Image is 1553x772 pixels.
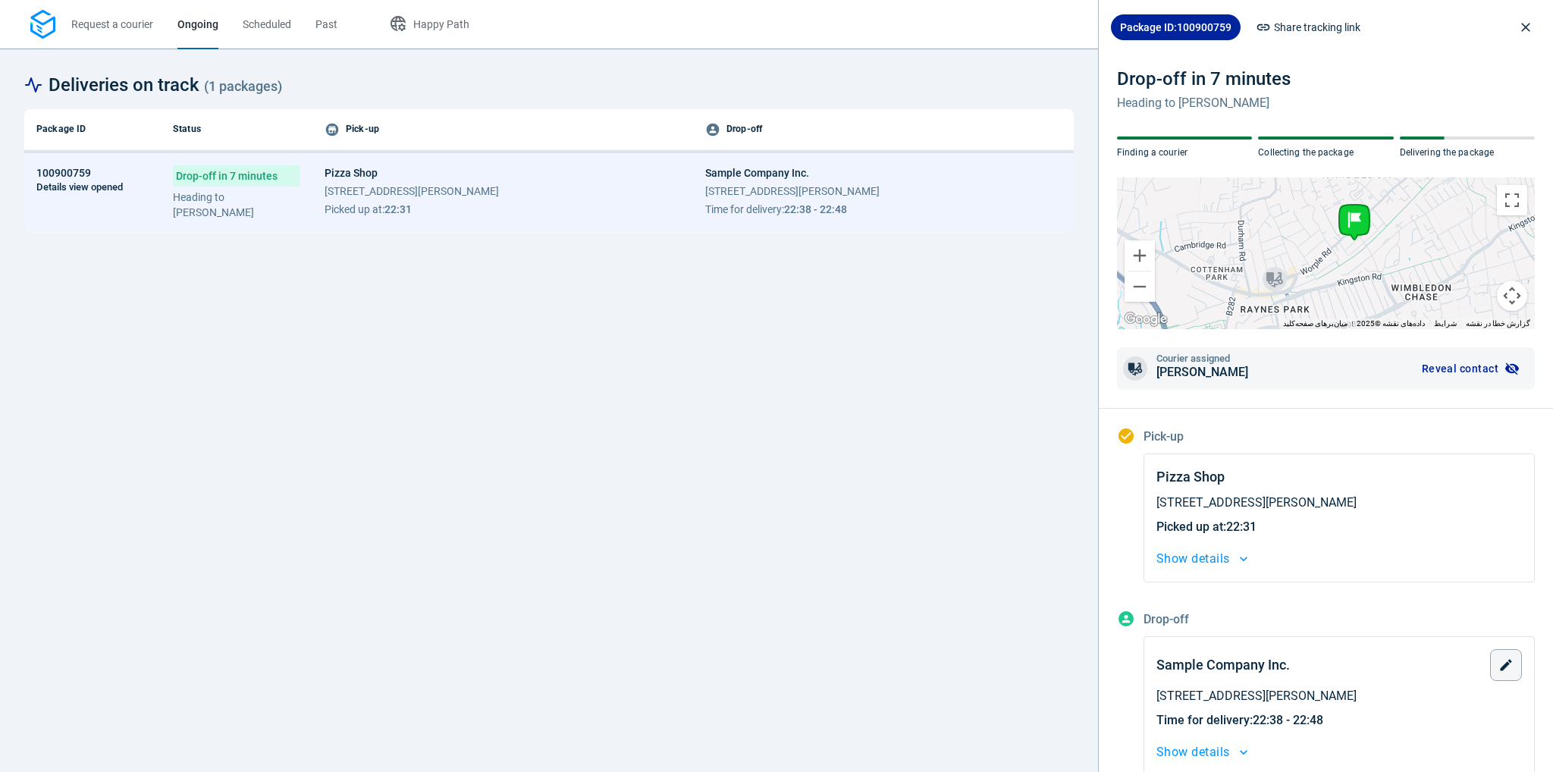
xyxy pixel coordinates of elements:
[24,109,161,150] th: Package ID
[325,165,499,180] span: Pizza Shop
[1125,271,1155,302] button: دورنمایی کردن
[1117,146,1252,159] p: Finding a courier
[325,184,499,199] span: [STREET_ADDRESS][PERSON_NAME]
[1434,319,1457,328] a: شرایط
[413,18,469,30] span: Happy Path
[1466,319,1530,328] a: گزارش خطا در نقشه
[1120,20,1231,35] span: Package ID: 100900759
[177,18,218,30] span: Ongoing
[1144,612,1189,626] span: Drop-off
[315,18,337,30] span: Past
[1121,309,1171,329] a: ‏این منطقه را در Google Maps باز کنید (پنجره جدیدی باز می‌شود)
[705,165,880,180] span: Sample Company Inc.
[784,203,847,215] span: 22:38 - 22:48
[1156,742,1230,763] span: Show details
[1156,711,1522,730] span: :
[1283,319,1348,329] button: میان‌برهای صفحه‌کلید
[49,73,282,97] span: Deliveries on track
[1400,146,1535,159] p: Delivering the package
[1497,185,1527,215] button: جابه‌جایی به نمای تمام‌صفحه
[161,109,312,150] th: Status
[173,165,300,187] span: Drop-off in 7 minutes
[1156,519,1223,534] span: Picked up at
[1125,240,1155,271] button: نزدیک‌نمایی کردن
[705,202,880,217] span: :
[1123,356,1147,381] span: e_motorbikexl
[1156,518,1522,536] span: :
[71,18,153,30] span: Request a courier
[243,18,291,30] span: Scheduled
[1274,18,1360,36] span: Share tracking link
[1156,363,1248,381] span: [PERSON_NAME]
[1357,319,1425,328] span: داده‌های نقشه ©2025
[1156,353,1248,363] span: Courier assigned
[1117,67,1291,91] div: Drop-off in 7 minutes
[1258,146,1393,159] p: Collecting the package
[1226,519,1257,534] span: 22:31
[1117,94,1291,112] p: Heading to [PERSON_NAME]
[1511,12,1541,42] button: close drawer
[204,78,282,94] span: ( 1 packages )
[1156,687,1522,705] span: [STREET_ADDRESS][PERSON_NAME]
[1497,281,1527,311] button: کنترل‌های دوربین نقشه
[325,202,499,217] span: :
[30,10,55,39] img: Logo
[1156,466,1225,488] span: Pizza Shop
[1156,494,1522,512] span: [STREET_ADDRESS][PERSON_NAME]
[1144,429,1184,444] span: Pick-up
[325,203,382,215] span: Picked up at
[36,165,91,180] span: 100900759
[1422,363,1498,374] span: Reveal contact
[1253,713,1323,727] span: 22:38 - 22:48
[1121,309,1171,329] img: Google
[1156,654,1290,676] span: Sample Company Inc.
[1156,713,1250,727] span: Time for delivery
[36,182,123,192] span: Details view opened
[325,121,681,137] div: Pick-up
[1156,548,1230,570] span: Show details
[705,184,880,199] span: [STREET_ADDRESS][PERSON_NAME]
[384,203,412,215] span: 22:31
[173,190,300,220] p: Heading to [PERSON_NAME]
[705,203,782,215] span: Time for delivery
[705,121,1062,137] div: Drop-off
